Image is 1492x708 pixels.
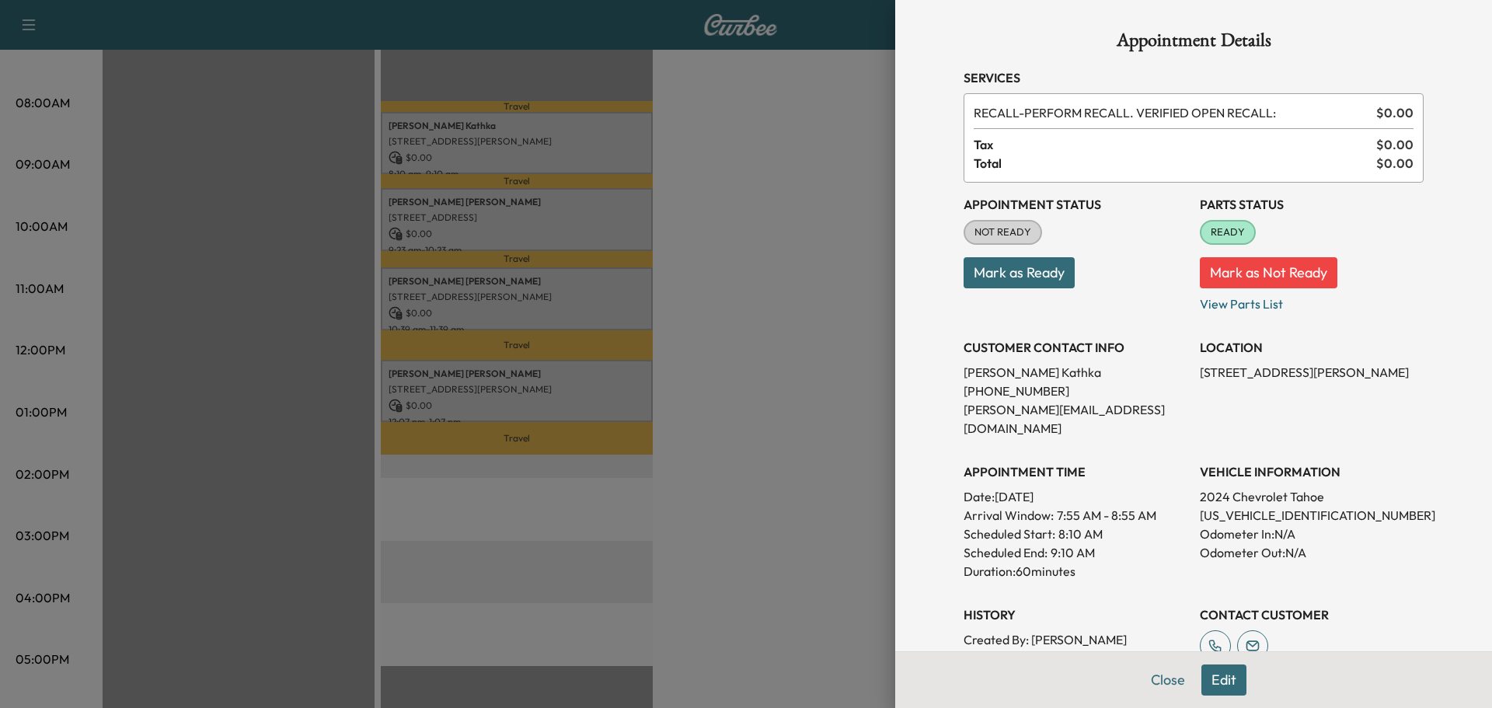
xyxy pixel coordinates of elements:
[964,338,1187,357] h3: CUSTOMER CONTACT INFO
[964,462,1187,481] h3: APPOINTMENT TIME
[1201,225,1254,240] span: READY
[964,562,1187,581] p: Duration: 60 minutes
[964,487,1187,506] p: Date: [DATE]
[1200,506,1424,525] p: [US_VEHICLE_IDENTIFICATION_NUMBER]
[974,135,1376,154] span: Tax
[1376,103,1414,122] span: $ 0.00
[1200,288,1424,313] p: View Parts List
[964,630,1187,649] p: Created By : [PERSON_NAME]
[1376,154,1414,173] span: $ 0.00
[1200,487,1424,506] p: 2024 Chevrolet Tahoe
[964,400,1187,438] p: [PERSON_NAME][EMAIL_ADDRESS][DOMAIN_NAME]
[1201,664,1246,696] button: Edit
[1200,338,1424,357] h3: LOCATION
[1376,135,1414,154] span: $ 0.00
[1200,543,1424,562] p: Odometer Out: N/A
[964,382,1187,400] p: [PHONE_NUMBER]
[964,68,1424,87] h3: Services
[1200,363,1424,382] p: [STREET_ADDRESS][PERSON_NAME]
[964,506,1187,525] p: Arrival Window:
[1200,525,1424,543] p: Odometer In: N/A
[1200,257,1337,288] button: Mark as Not Ready
[964,605,1187,624] h3: History
[974,103,1370,122] span: PERFORM RECALL. VERIFIED OPEN RECALL:
[1057,506,1156,525] span: 7:55 AM - 8:55 AM
[974,154,1376,173] span: Total
[964,31,1424,56] h1: Appointment Details
[1200,605,1424,624] h3: CONTACT CUSTOMER
[964,543,1048,562] p: Scheduled End:
[964,363,1187,382] p: [PERSON_NAME] Kathka
[964,649,1187,668] p: Created At : [DATE] 11:05:44 AM
[1141,664,1195,696] button: Close
[1200,195,1424,214] h3: Parts Status
[1051,543,1095,562] p: 9:10 AM
[964,195,1187,214] h3: Appointment Status
[964,257,1075,288] button: Mark as Ready
[1200,462,1424,481] h3: VEHICLE INFORMATION
[1058,525,1103,543] p: 8:10 AM
[965,225,1041,240] span: NOT READY
[964,525,1055,543] p: Scheduled Start:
